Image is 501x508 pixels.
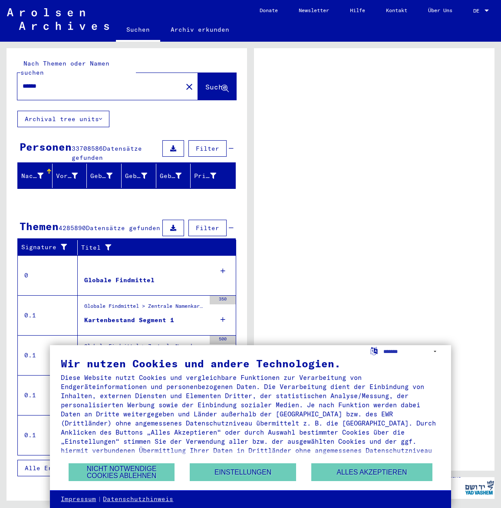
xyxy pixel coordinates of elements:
[125,169,158,183] div: Geburt‏
[56,169,89,183] div: Vorname
[383,345,440,358] select: Sprache auswählen
[21,172,43,181] div: Nachname
[90,169,123,183] div: Geburtsname
[86,224,160,232] span: Datensätze gefunden
[188,140,227,157] button: Filter
[210,296,236,304] div: 350
[84,342,205,354] div: Globale Findmittel > Zentrale Namenkartei > Hinweiskarten und Originale, die in T/D-Fällen aufgef...
[81,243,219,252] div: Titel
[160,169,193,183] div: Geburtsdatum
[156,164,191,188] mat-header-cell: Geburtsdatum
[25,464,119,472] span: Alle Ergebnisse anzeigen
[84,276,155,285] div: Globale Findmittel
[18,164,53,188] mat-header-cell: Nachname
[311,463,432,481] button: Alles akzeptieren
[205,82,227,91] span: Suche
[196,224,219,232] span: Filter
[18,415,78,455] td: 0.1
[190,463,296,481] button: Einstellungen
[18,255,78,295] td: 0
[61,373,440,464] div: Diese Website nutzt Cookies und vergleichbare Funktionen zur Verarbeitung von Endgeräteinformatio...
[18,295,78,335] td: 0.1
[198,73,236,100] button: Suche
[21,241,79,254] div: Signature
[69,463,175,481] button: Nicht notwendige Cookies ablehnen
[21,243,71,252] div: Signature
[18,335,78,375] td: 0.1
[473,8,483,14] span: DE
[184,82,194,92] mat-icon: close
[87,164,122,188] mat-header-cell: Geburtsname
[191,164,235,188] mat-header-cell: Prisoner #
[463,477,496,498] img: yv_logo.png
[21,169,54,183] div: Nachname
[160,19,240,40] a: Archiv erkunden
[122,164,156,188] mat-header-cell: Geburt‏
[20,139,72,155] div: Personen
[72,145,103,152] span: 33708586
[17,460,131,476] button: Alle Ergebnisse anzeigen
[81,241,227,254] div: Titel
[160,172,182,181] div: Geburtsdatum
[53,164,87,188] mat-header-cell: Vorname
[181,78,198,95] button: Clear
[116,19,160,42] a: Suchen
[194,169,227,183] div: Prisoner #
[72,145,142,162] span: Datensätze gefunden
[84,302,205,314] div: Globale Findmittel > Zentrale Namenkartei > Karteikarten, die im Rahmen der sequentiellen Massend...
[7,8,109,30] img: Arolsen_neg.svg
[210,336,236,344] div: 500
[18,375,78,415] td: 0.1
[369,346,379,355] label: Sprache auswählen
[194,172,216,181] div: Prisoner #
[61,495,96,504] a: Impressum
[125,172,147,181] div: Geburt‏
[20,218,59,234] div: Themen
[90,172,112,181] div: Geburtsname
[20,59,109,76] mat-label: Nach Themen oder Namen suchen
[17,111,109,127] button: Archival tree units
[59,224,86,232] span: 4285890
[103,495,173,504] a: Datenschutzhinweis
[61,358,440,369] div: Wir nutzen Cookies und andere Technologien.
[84,316,174,325] div: Kartenbestand Segment 1
[196,145,219,152] span: Filter
[188,220,227,236] button: Filter
[56,172,78,181] div: Vorname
